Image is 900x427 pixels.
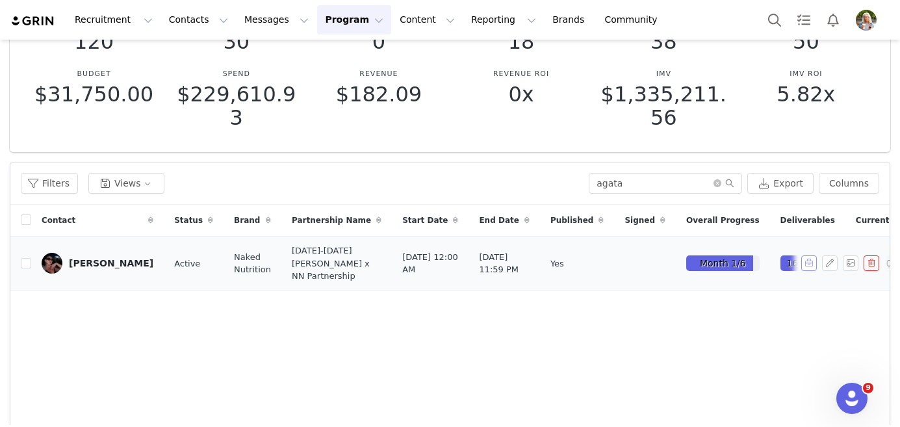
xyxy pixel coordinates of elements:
iframe: Intercom live chat [836,383,868,414]
div: Month 1/6 [686,255,759,271]
p: 0x [458,83,585,106]
p: Revenue ROI [458,69,585,80]
button: Program [317,5,391,34]
input: Search... [589,173,742,194]
img: b36b68c2-dba9-4cd6-90ca-15be6337391b--s.jpg [42,253,62,274]
p: 120 [31,30,157,53]
span: $229,610.93 [177,82,296,130]
span: Signed [624,214,655,226]
button: Reporting [463,5,544,34]
button: Export [747,173,814,194]
span: Deliverables [780,214,835,226]
button: Recruitment [67,5,161,34]
p: 38 [600,30,727,53]
span: [DATE]-[DATE] [PERSON_NAME] x NN Partnership [292,244,381,283]
span: Status [174,214,203,226]
p: 5.82x [743,83,869,106]
span: Brand [234,214,260,226]
p: 18 [458,30,585,53]
span: Overall Progress [686,214,759,226]
span: $182.09 [336,82,422,107]
img: 61967f57-7e25-4ea5-a261-7e30b6473b92.png [856,10,877,31]
a: Tasks [790,5,818,34]
button: Contacts [161,5,236,34]
span: [DATE] 11:59 PM [479,251,529,276]
div: [PERSON_NAME] [69,258,153,268]
button: Views [88,173,164,194]
button: Messages [237,5,316,34]
p: 30 [173,30,300,53]
span: Start Date [402,214,448,226]
button: Columns [819,173,879,194]
div: 16/24 [780,255,819,271]
p: Spend [173,69,300,80]
img: grin logo [10,15,56,27]
a: Brands [545,5,596,34]
span: $1,335,211.56 [601,82,726,130]
span: Partnership Name [292,214,371,226]
p: Revenue [315,69,442,80]
p: Budget [31,69,157,80]
span: Published [550,214,594,226]
span: [DATE] 12:00 AM [402,251,458,276]
p: IMV ROI [743,69,869,80]
button: Notifications [819,5,847,34]
p: IMV [600,69,727,80]
i: icon: search [725,179,734,188]
span: Naked Nutrition [234,251,271,276]
span: Yes [550,257,564,270]
a: [PERSON_NAME] [42,253,153,274]
span: $31,750.00 [34,82,153,107]
p: 0 [315,30,442,53]
p: 50 [743,30,869,53]
span: Active [174,257,200,270]
span: 9 [863,383,873,393]
button: Content [392,5,463,34]
a: Community [597,5,671,34]
button: Filters [21,173,78,194]
button: Search [760,5,789,34]
button: Profile [848,10,890,31]
span: Contact [42,214,75,226]
span: End Date [479,214,519,226]
i: icon: close-circle [714,179,721,187]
